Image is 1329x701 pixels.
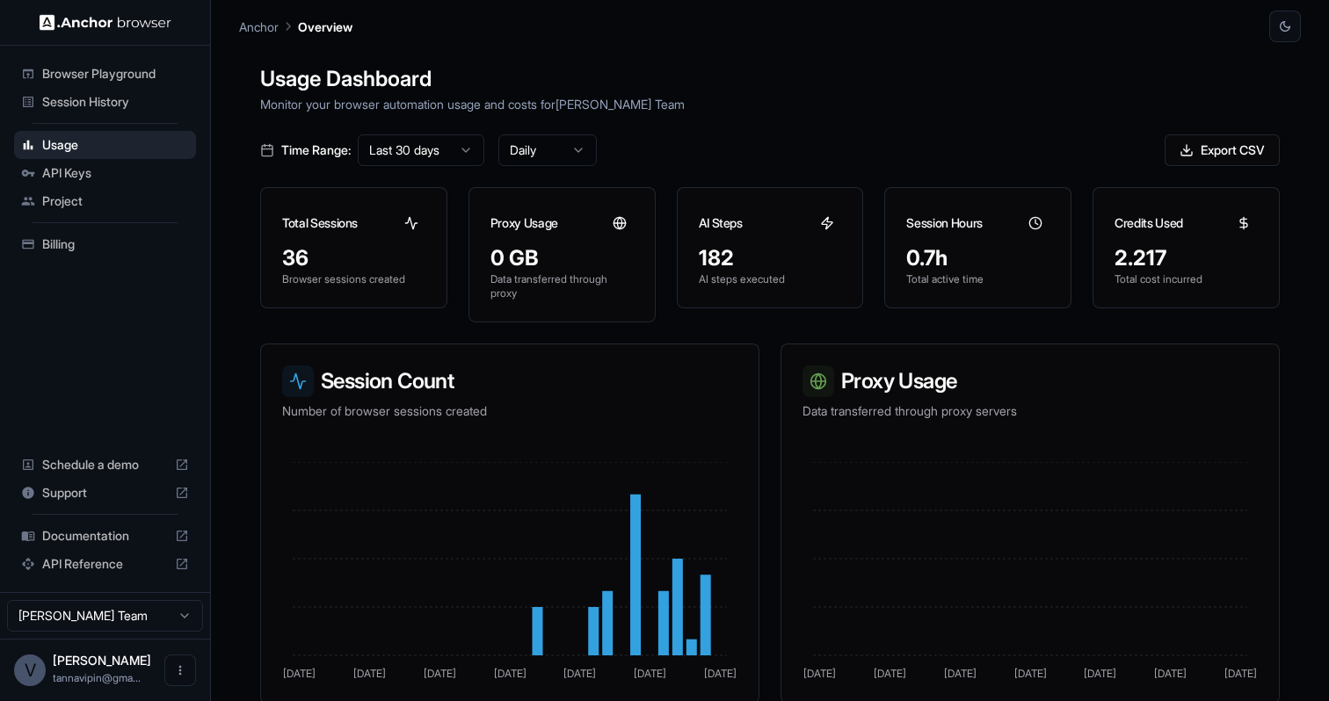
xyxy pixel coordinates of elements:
[634,667,666,680] tspan: [DATE]
[1154,667,1187,680] tspan: [DATE]
[494,667,527,680] tspan: [DATE]
[802,402,1258,420] p: Data transferred through proxy servers
[42,65,189,83] span: Browser Playground
[42,192,189,210] span: Project
[1084,667,1116,680] tspan: [DATE]
[282,214,358,232] h3: Total Sessions
[699,272,842,286] p: AI steps executed
[1014,667,1047,680] tspan: [DATE]
[14,60,196,88] div: Browser Playground
[14,159,196,187] div: API Keys
[14,131,196,159] div: Usage
[40,14,171,31] img: Anchor Logo
[14,187,196,215] div: Project
[298,18,352,36] p: Overview
[239,17,352,36] nav: breadcrumb
[282,402,737,420] p: Number of browser sessions created
[14,88,196,116] div: Session History
[42,164,189,182] span: API Keys
[14,230,196,258] div: Billing
[42,456,168,473] span: Schedule a demo
[803,667,836,680] tspan: [DATE]
[563,667,596,680] tspan: [DATE]
[164,654,196,686] button: Open menu
[42,93,189,111] span: Session History
[42,555,168,573] span: API Reference
[53,653,151,668] span: Vipin Tanna
[424,667,456,680] tspan: [DATE]
[906,244,1049,272] div: 0.7h
[14,550,196,578] div: API Reference
[1224,667,1257,680] tspan: [DATE]
[260,95,1280,113] p: Monitor your browser automation usage and costs for [PERSON_NAME] Team
[874,667,906,680] tspan: [DATE]
[14,522,196,550] div: Documentation
[260,63,1280,95] h1: Usage Dashboard
[282,244,425,272] div: 36
[281,141,351,159] span: Time Range:
[490,272,634,300] p: Data transferred through proxy
[1115,214,1183,232] h3: Credits Used
[283,667,316,680] tspan: [DATE]
[1115,272,1258,286] p: Total cost incurred
[490,214,558,232] h3: Proxy Usage
[14,654,46,686] div: V
[1115,244,1258,272] div: 2.217
[490,244,634,272] div: 0 GB
[42,527,168,545] span: Documentation
[14,479,196,507] div: Support
[42,136,189,154] span: Usage
[802,365,1258,397] h3: Proxy Usage
[1165,134,1280,166] button: Export CSV
[282,272,425,286] p: Browser sessions created
[353,667,386,680] tspan: [DATE]
[14,451,196,479] div: Schedule a demo
[239,18,279,36] p: Anchor
[944,667,977,680] tspan: [DATE]
[704,667,737,680] tspan: [DATE]
[699,244,842,272] div: 182
[42,484,168,502] span: Support
[906,272,1049,286] p: Total active time
[282,365,737,397] h3: Session Count
[699,214,743,232] h3: AI Steps
[906,214,982,232] h3: Session Hours
[42,235,189,253] span: Billing
[53,671,141,684] span: tannavipin@gmail.com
